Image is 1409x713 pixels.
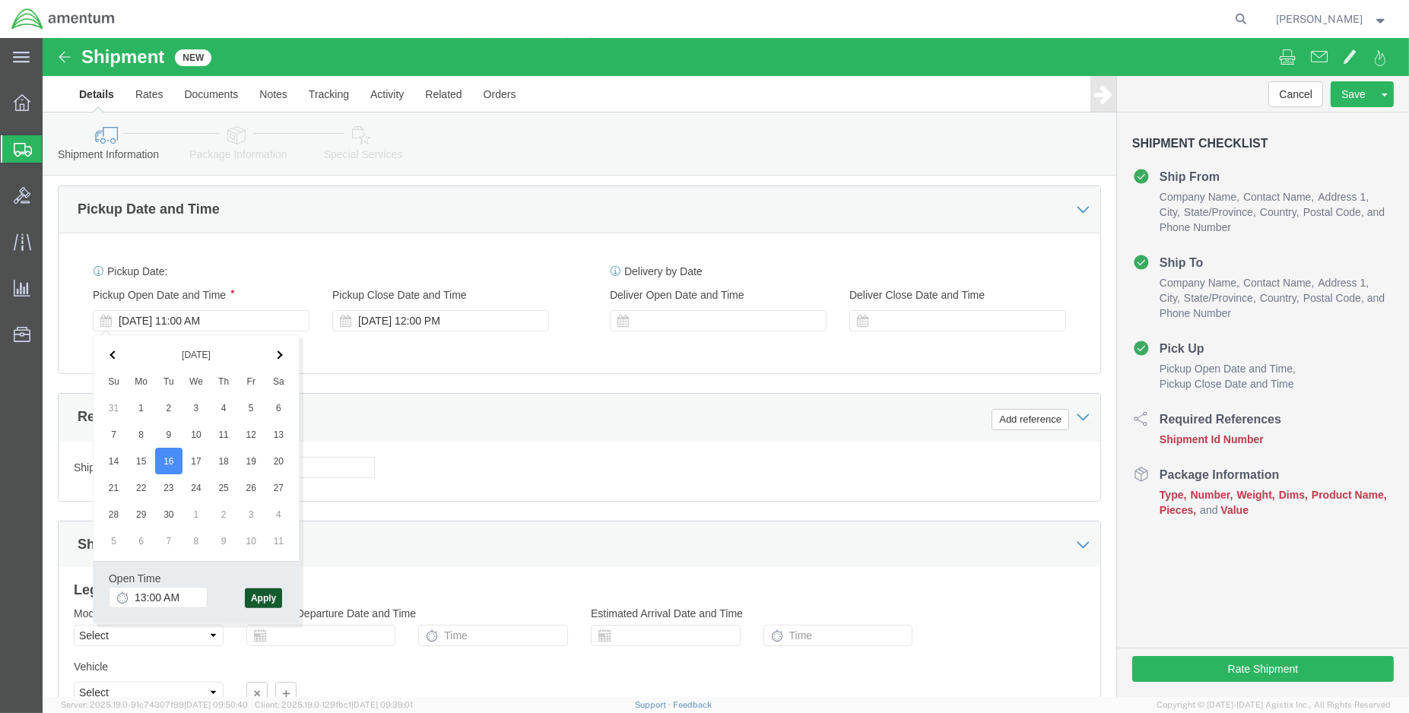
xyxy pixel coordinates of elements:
span: Brian Marquez [1277,11,1363,27]
span: [DATE] 09:39:01 [351,700,413,709]
span: Server: 2025.19.0-91c74307f99 [61,700,248,709]
button: [PERSON_NAME] [1276,10,1388,28]
a: Support [635,700,673,709]
img: logo [11,8,116,30]
span: Copyright © [DATE]-[DATE] Agistix Inc., All Rights Reserved [1157,699,1391,711]
span: [DATE] 09:50:40 [184,700,248,709]
iframe: FS Legacy Container [43,38,1409,697]
span: Client: 2025.19.0-129fbcf [255,700,413,709]
a: Feedback [673,700,712,709]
